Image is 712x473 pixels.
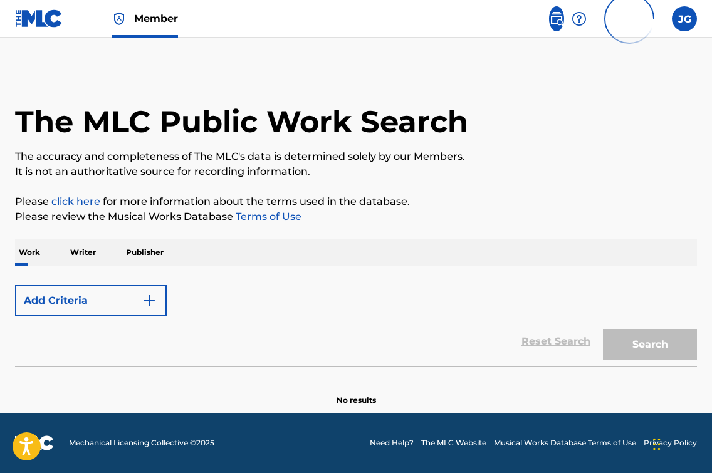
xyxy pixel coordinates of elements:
[69,437,214,449] span: Mechanical Licensing Collective © 2025
[15,435,54,450] img: logo
[549,6,564,31] a: Public Search
[15,149,697,164] p: The accuracy and completeness of The MLC's data is determined solely by our Members.
[337,380,376,406] p: No results
[15,239,44,266] p: Work
[51,195,100,207] a: click here
[370,437,414,449] a: Need Help?
[66,239,100,266] p: Writer
[572,6,587,31] div: Help
[15,285,167,316] button: Add Criteria
[134,11,178,26] span: Member
[421,437,486,449] a: The MLC Website
[572,11,587,26] img: help
[653,425,661,463] div: Drag
[672,6,697,31] div: User Menu
[644,437,697,449] a: Privacy Policy
[15,194,697,209] p: Please for more information about the terms used in the database.
[15,164,697,179] p: It is not an authoritative source for recording information.
[112,11,127,26] img: Top Rightsholder
[15,103,468,140] h1: The MLC Public Work Search
[233,211,301,222] a: Terms of Use
[549,11,564,26] img: search
[15,9,63,28] img: MLC Logo
[15,209,697,224] p: Please review the Musical Works Database
[122,239,167,266] p: Publisher
[142,293,157,308] img: 9d2ae6d4665cec9f34b9.svg
[15,279,697,366] form: Search Form
[649,413,712,473] iframe: Chat Widget
[494,437,636,449] a: Musical Works Database Terms of Use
